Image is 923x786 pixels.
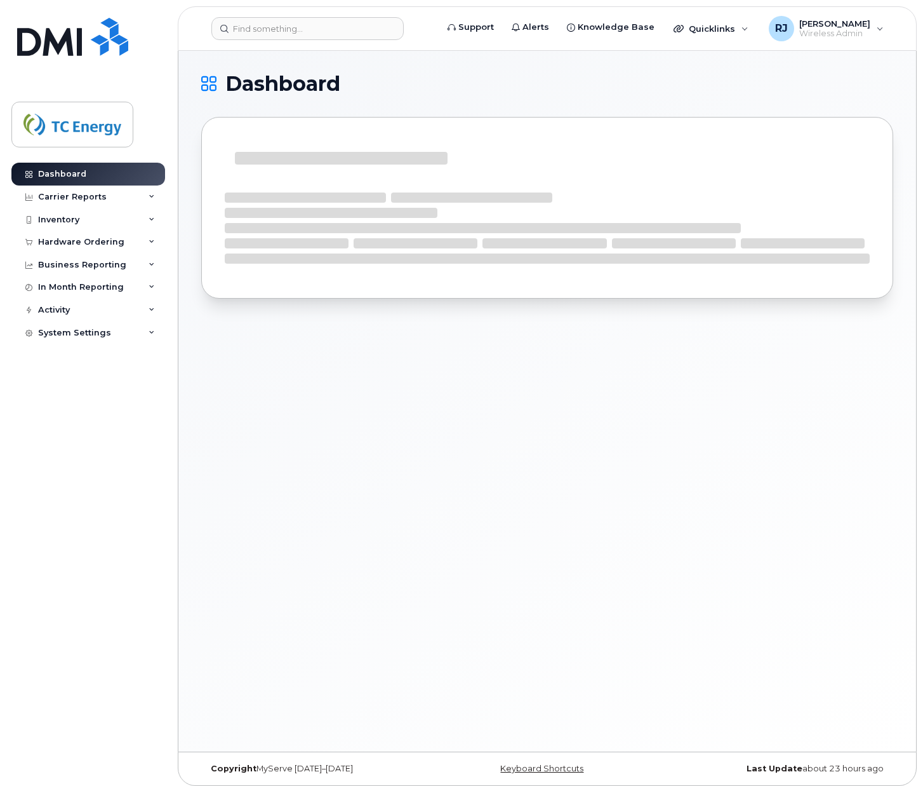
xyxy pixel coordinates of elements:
[663,764,893,774] div: about 23 hours ago
[747,764,802,773] strong: Last Update
[211,764,256,773] strong: Copyright
[201,764,432,774] div: MyServe [DATE]–[DATE]
[225,74,340,93] span: Dashboard
[500,764,583,773] a: Keyboard Shortcuts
